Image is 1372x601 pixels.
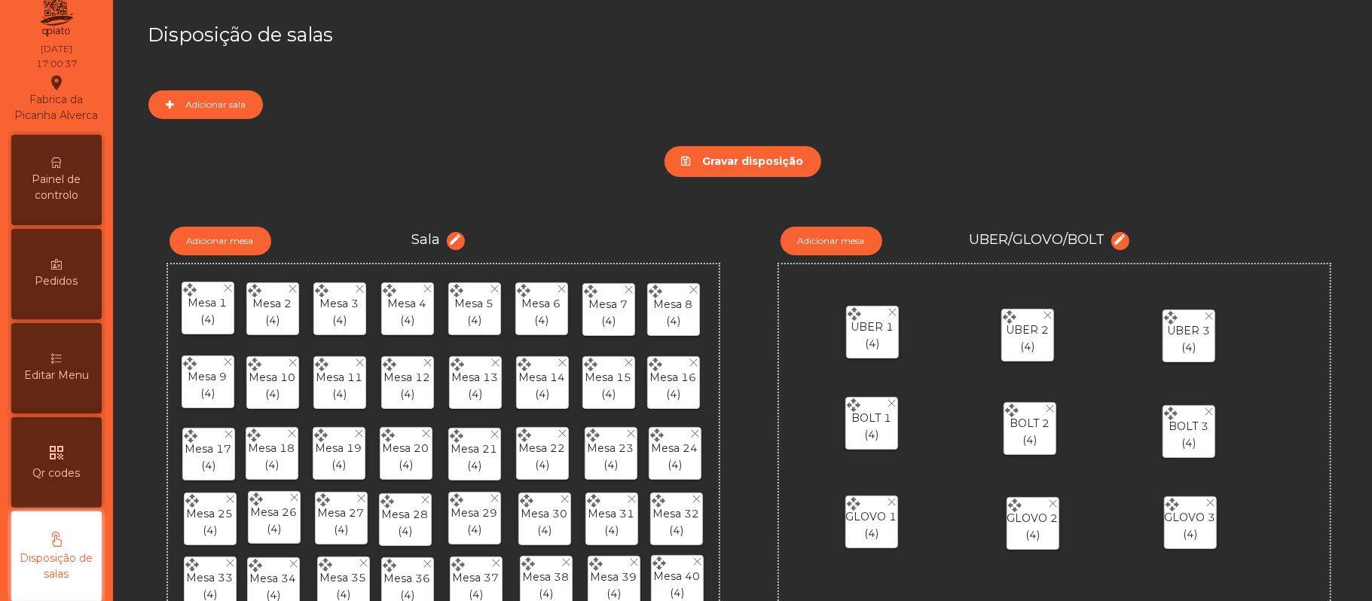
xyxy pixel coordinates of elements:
div: (4) [251,498,298,537]
div: (4) [185,435,232,474]
p: Mesa 9 [188,368,228,386]
div: (4) [519,434,566,473]
div: (4) [1165,503,1216,542]
p: Mesa 36 [384,570,431,587]
p: Mesa 8 [654,296,693,313]
p: UBER 3 [1167,322,1210,340]
div: (4) [388,289,427,328]
span: Pedidos [35,273,78,289]
i: qr_code [47,444,66,462]
div: (4) [851,404,891,443]
button: Adicionar mesa [781,227,882,255]
p: Mesa 12 [384,369,431,386]
div: (4) [653,499,700,538]
p: Mesa 17 [185,441,232,458]
div: (4) [316,363,363,402]
div: (4) [382,500,429,539]
p: Mesa 21 [451,441,498,458]
p: Mesa 7 [589,296,628,313]
div: (4) [652,434,698,473]
div: (4) [585,363,632,402]
div: (4) [249,363,296,402]
p: Mesa 22 [519,440,566,457]
p: Mesa 20 [383,440,429,457]
h3: Disposição de salas [148,21,738,48]
div: (4) [589,290,628,329]
div: (4) [522,289,561,328]
p: Mesa 38 [523,569,570,586]
p: BOLT 2 [1010,415,1050,432]
p: BOLT 1 [851,410,891,427]
p: Mesa 24 [652,440,698,457]
p: Mesa 35 [320,569,367,587]
div: (4) [1167,316,1210,355]
div: (4) [451,435,498,474]
p: Mesa 11 [316,369,363,386]
p: Mesa 39 [591,569,637,586]
p: Mesa 40 [654,568,701,585]
div: (4) [384,363,431,402]
p: Mesa 26 [251,504,298,521]
div: (4) [383,434,429,473]
p: Mesa 13 [452,369,499,386]
button: Adicionar mesa [170,227,271,255]
div: (4) [318,499,365,538]
div: (4) [521,499,568,538]
p: Mesa 2 [253,295,292,313]
div: 17:00:37 [36,57,77,71]
span: Painel de controlo [15,172,98,203]
p: GLOVO 1 [846,508,897,526]
div: (4) [188,362,228,401]
div: (4) [519,363,566,402]
p: Mesa 23 [588,440,634,457]
h5: Sala [412,230,441,248]
p: UBER 2 [1006,322,1049,339]
i: location_on [47,74,66,92]
p: Mesa 5 [455,295,494,313]
i: edit [1114,233,1127,246]
div: (4) [253,289,292,328]
button: Gravar disposição [665,146,821,177]
p: UBER 1 [851,319,894,336]
span: Qr codes [33,465,81,481]
div: (4) [187,499,234,538]
p: Mesa 33 [187,569,234,587]
div: [DATE] [41,42,72,56]
i: edit [449,233,463,246]
div: (4) [1010,409,1050,448]
div: (4) [451,499,498,538]
div: (4) [846,502,897,542]
button: edit [1111,232,1129,250]
div: Fabrica da Picanha Alverca [12,74,101,124]
p: GLOVO 3 [1165,509,1216,526]
p: Mesa 4 [388,295,427,313]
button: Adicionar sala [148,90,263,119]
span: Editar Menu [24,368,89,383]
div: (4) [320,289,359,328]
p: Mesa 31 [588,505,635,523]
p: Mesa 16 [650,369,697,386]
p: Mesa 29 [451,505,498,522]
p: Mesa 19 [316,440,362,457]
p: Mesa 15 [585,369,632,386]
div: (4) [650,363,697,402]
div: (4) [249,434,295,473]
button: edit [447,232,465,250]
p: Mesa 28 [382,506,429,523]
span: Disposição de salas [15,551,98,582]
p: BOLT 3 [1169,418,1209,435]
p: Mesa 37 [453,569,500,587]
p: Mesa 6 [522,295,561,313]
div: (4) [455,289,494,328]
div: (4) [654,562,701,601]
p: Mesa 14 [519,369,566,386]
p: Mesa 1 [188,294,228,312]
p: Mesa 34 [250,570,297,587]
div: (4) [851,313,894,352]
div: (4) [1169,412,1209,451]
div: (4) [588,434,634,473]
div: (4) [654,290,693,329]
p: Mesa 27 [318,505,365,522]
div: (4) [1006,316,1049,355]
p: Mesa 10 [249,369,296,386]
